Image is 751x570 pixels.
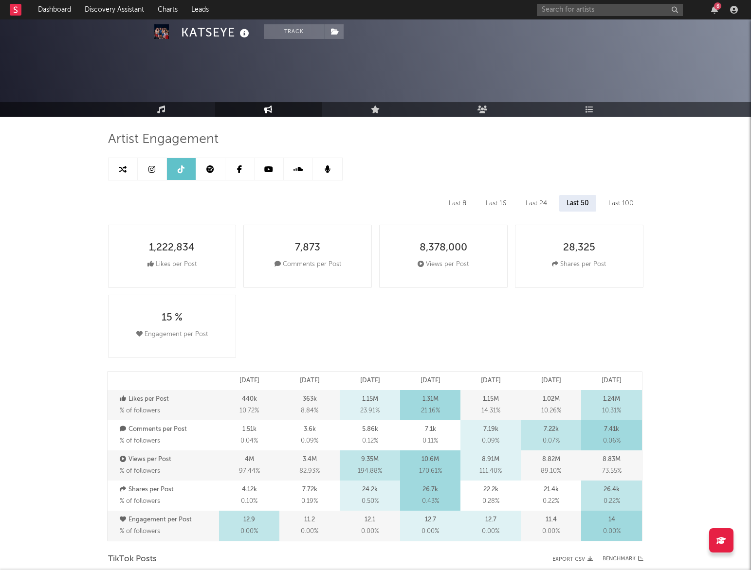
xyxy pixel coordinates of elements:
p: 5.86k [362,424,378,435]
p: Views per Post [120,454,217,465]
p: 1.15M [362,393,378,405]
p: 26.4k [604,484,620,496]
span: 0.22 % [543,496,559,507]
span: Artist Engagement [108,134,219,145]
span: % of followers [120,408,160,414]
span: 0.09 % [301,435,318,447]
span: % of followers [120,528,160,534]
p: 4M [245,454,254,465]
span: 0.07 % [543,435,560,447]
span: % of followers [120,498,160,504]
span: 8.84 % [301,405,318,417]
p: Shares per Post [120,484,217,496]
div: 6 [714,2,721,10]
p: 4.12k [242,484,257,496]
p: 1.02M [543,393,560,405]
p: Engagement per Post [120,514,217,526]
span: 0.00 % [240,526,258,537]
span: 0.09 % [482,435,499,447]
p: 1.24M [603,393,620,405]
span: 14.31 % [481,405,500,417]
p: 26.7k [422,484,438,496]
span: % of followers [120,468,160,474]
span: 0.00 % [301,526,318,537]
span: 194.88 % [358,465,382,477]
p: Comments per Post [120,424,217,435]
div: Last 50 [559,195,596,212]
p: 24.2k [362,484,378,496]
button: Track [264,24,325,39]
div: Last 24 [518,195,554,212]
p: 8.82M [542,454,560,465]
p: [DATE] [541,375,561,387]
span: 0.50 % [362,496,379,507]
p: 7.1k [425,424,436,435]
span: 10.31 % [602,405,621,417]
p: 440k [242,393,257,405]
div: 28,325 [563,242,595,254]
span: 0.28 % [482,496,499,507]
p: 9.35M [361,454,379,465]
div: Likes per Post [147,259,197,270]
span: 0.43 % [422,496,439,507]
button: Export CSV [552,556,593,562]
p: 7.41k [604,424,619,435]
span: 21.16 % [421,405,440,417]
p: 10.6M [421,454,439,465]
a: Benchmark [603,553,643,565]
span: 10.72 % [239,405,259,417]
p: 11.2 [304,514,315,526]
p: 12.9 [243,514,255,526]
div: Engagement per Post [136,329,208,340]
span: 0.00 % [421,526,439,537]
button: 6 [711,6,718,14]
div: Last 16 [478,195,513,212]
span: 23.91 % [360,405,380,417]
span: 10.26 % [541,405,561,417]
div: 15 % [162,312,183,324]
span: 0.12 % [362,435,378,447]
p: 363k [303,393,317,405]
span: % of followers [120,438,160,444]
p: [DATE] [300,375,320,387]
p: 1.15M [483,393,499,405]
span: 111.40 % [479,465,502,477]
span: 0.00 % [482,526,499,537]
p: 7.72k [302,484,317,496]
div: Shares per Post [552,259,606,270]
span: TikTok Posts [108,553,157,565]
span: 0.22 % [604,496,620,507]
span: 73.55 % [602,465,622,477]
p: 12.7 [425,514,436,526]
p: [DATE] [360,375,380,387]
span: 0.00 % [603,526,621,537]
p: 14 [608,514,615,526]
span: 170.61 % [419,465,442,477]
span: 97.44 % [239,465,260,477]
p: [DATE] [481,375,501,387]
p: 8.83M [603,454,621,465]
span: 0.00 % [542,526,560,537]
div: Views per Post [418,259,469,270]
p: 7.22k [544,424,559,435]
span: 0.04 % [240,435,258,447]
div: Last 8 [441,195,474,212]
span: 0.00 % [361,526,379,537]
p: 8.91M [482,454,499,465]
p: 3.6k [304,424,316,435]
span: 82.93 % [299,465,320,477]
p: [DATE] [239,375,259,387]
div: Comments per Post [275,259,341,270]
div: Last 100 [601,195,641,212]
p: 12.1 [365,514,375,526]
p: [DATE] [602,375,622,387]
span: 0.11 % [422,435,438,447]
p: 21.4k [544,484,559,496]
p: [DATE] [421,375,440,387]
div: 8,378,000 [420,242,467,254]
p: 11.4 [546,514,557,526]
div: KATSEYE [181,24,252,40]
div: 7,873 [295,242,320,254]
p: 3.4M [303,454,317,465]
p: 22.2k [483,484,498,496]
